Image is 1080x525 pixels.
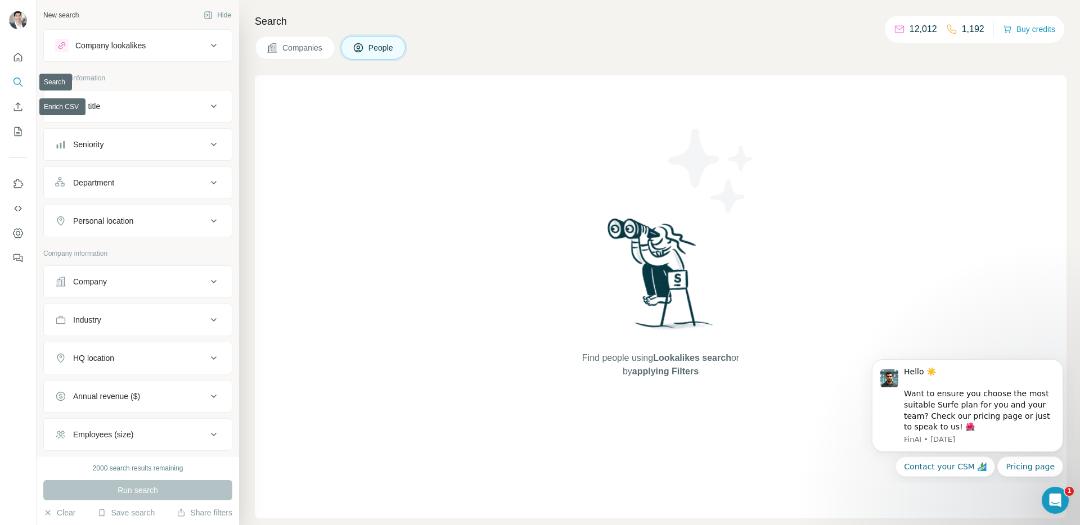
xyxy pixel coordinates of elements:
button: Share filters [177,507,232,518]
h4: Search [255,13,1066,29]
button: Industry [44,306,232,333]
button: Enrich CSV [9,97,27,117]
button: Use Surfe on LinkedIn [9,174,27,194]
button: Seniority [44,131,232,158]
button: Company lookalikes [44,32,232,59]
img: Avatar [9,11,27,29]
span: Lookalikes search [653,353,731,363]
button: Employees (size) [44,421,232,448]
button: Annual revenue ($) [44,383,232,410]
button: Dashboard [9,223,27,243]
button: Use Surfe API [9,198,27,219]
iframe: Intercom live chat [1042,487,1069,514]
img: Surfe Illustration - Woman searching with binoculars [602,215,719,341]
button: My lists [9,121,27,142]
button: Company [44,268,232,295]
button: HQ location [44,345,232,372]
button: Department [44,169,232,196]
span: 1 [1065,487,1074,496]
span: applying Filters [632,366,699,376]
div: Employees (size) [73,429,133,440]
div: Industry [73,314,101,325]
p: Personal information [43,73,232,83]
button: Personal location [44,207,232,234]
button: Search [9,72,27,92]
div: Company lookalikes [75,40,146,51]
span: Find people using or by [570,351,750,378]
button: Quick start [9,47,27,67]
div: Annual revenue ($) [73,391,140,402]
p: 12,012 [910,22,937,36]
img: Surfe Illustration - Stars [661,120,762,221]
span: Companies [282,42,323,53]
div: Company [73,276,107,287]
button: Hide [196,7,239,24]
div: Department [73,177,114,188]
div: HQ location [73,352,114,364]
button: Buy credits [1003,21,1055,37]
div: New search [43,10,79,20]
span: People [368,42,394,53]
div: Job title [73,101,100,112]
button: Feedback [9,248,27,268]
button: Save search [97,507,155,518]
button: Clear [43,507,75,518]
iframe: Intercom notifications message [855,349,1080,483]
p: Company information [43,248,232,259]
div: 2000 search results remaining [93,463,183,473]
p: 1,192 [962,22,984,36]
div: Personal location [73,215,133,227]
button: Job title [44,93,232,120]
div: Seniority [73,139,103,150]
